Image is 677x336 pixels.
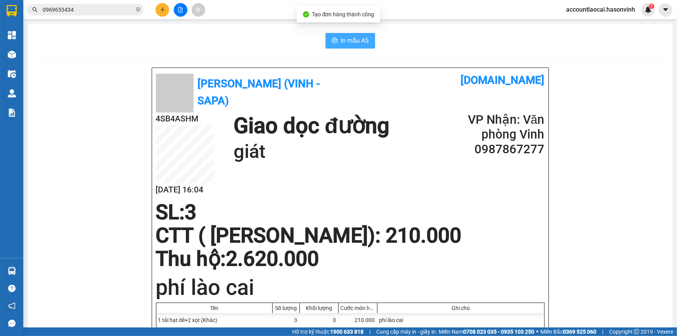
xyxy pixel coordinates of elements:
[8,109,16,117] img: solution-icon
[330,329,364,335] strong: 1900 633 818
[540,327,596,336] span: Miền Bắc
[300,313,339,327] div: 0
[4,45,62,58] h2: M68DF9FT
[41,45,187,94] h2: VP Nhận: Văn phòng Vinh
[151,224,466,247] div: CTT ( [PERSON_NAME]) : 210.000
[192,3,205,17] button: aim
[439,327,534,336] span: Miền Nam
[451,142,544,157] h2: 0987867277
[234,139,390,164] h1: giát
[156,200,185,224] span: SL:
[8,31,16,39] img: dashboard-icon
[8,285,16,292] span: question-circle
[341,305,375,311] div: Cước món hàng
[8,302,16,310] span: notification
[8,267,16,275] img: warehouse-icon
[156,272,545,303] h1: phí lào cai
[156,313,273,327] div: 1 tải hạt dẻ+2 xọt (Khác)
[461,74,545,87] b: [DOMAIN_NAME]
[563,329,596,335] strong: 0369 525 060
[312,11,374,17] span: Tạo đơn hàng thành công
[341,36,369,45] span: In mẫu A5
[634,329,639,334] span: copyright
[136,7,140,12] span: close-circle
[649,3,654,9] sup: 1
[659,3,672,17] button: caret-down
[451,113,544,142] h2: VP Nhận: Văn phòng Vinh
[158,305,270,311] div: Tên
[376,327,437,336] span: Cung cấp máy in - giấy in:
[8,89,16,97] img: warehouse-icon
[560,5,641,14] span: accountlaocai.hasonvinh
[156,3,169,17] button: plus
[156,247,226,271] span: Thu hộ:
[234,113,390,139] h1: Giao dọc đường
[292,327,364,336] span: Hỗ trợ kỹ thuật:
[174,3,187,17] button: file-add
[369,327,371,336] span: |
[160,7,165,12] span: plus
[156,113,214,125] h2: 4SB4ASHM
[226,247,319,271] span: 2.620.000
[197,77,320,107] b: [PERSON_NAME] (Vinh - Sapa)
[185,200,197,224] span: 3
[196,7,201,12] span: aim
[275,305,298,311] div: Số lượng
[8,320,16,327] span: message
[303,11,309,17] span: check-circle
[339,313,377,327] div: 210.000
[178,7,183,12] span: file-add
[662,6,669,13] span: caret-down
[379,305,542,311] div: Ghi chú
[8,50,16,59] img: warehouse-icon
[8,70,16,78] img: warehouse-icon
[536,330,538,333] span: ⚪️
[650,3,653,9] span: 1
[273,313,300,327] div: 3
[7,5,17,17] img: logo-vxr
[32,7,38,12] span: search
[104,6,187,19] b: [DOMAIN_NAME]
[326,33,375,48] button: printerIn mẫu A5
[377,313,544,327] div: phí lào cai
[602,327,603,336] span: |
[463,329,534,335] strong: 0708 023 035 - 0935 103 250
[33,10,116,40] b: [PERSON_NAME] (Vinh - Sapa)
[136,6,140,14] span: close-circle
[302,305,336,311] div: Khối lượng
[332,37,338,45] span: printer
[645,6,652,13] img: icon-new-feature
[43,5,134,14] input: Tìm tên, số ĐT hoặc mã đơn
[156,184,214,196] h2: [DATE] 16:04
